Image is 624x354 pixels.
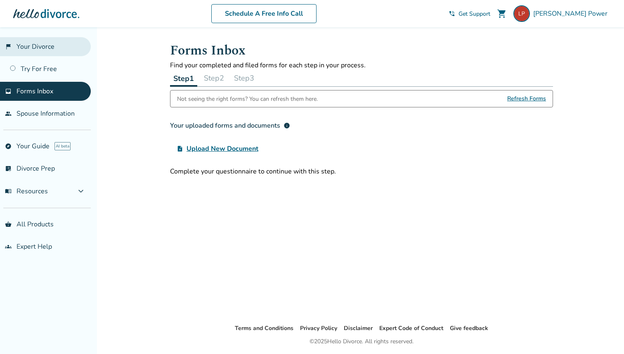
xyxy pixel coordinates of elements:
[5,143,12,150] span: explore
[300,324,337,332] a: Privacy Policy
[170,70,197,87] button: Step1
[5,187,48,196] span: Resources
[235,324,293,332] a: Terms and Conditions
[5,221,12,228] span: shopping_basket
[513,5,530,22] img: lennypower@icloud.com
[450,323,488,333] li: Give feedback
[5,43,12,50] span: flag_2
[449,10,490,18] a: phone_in_talkGet Support
[177,90,318,107] div: Not seeing the right forms? You can refresh them here.
[201,70,227,86] button: Step2
[459,10,490,18] span: Get Support
[231,70,258,86] button: Step3
[17,87,53,96] span: Forms Inbox
[76,186,86,196] span: expand_more
[533,9,611,18] span: [PERSON_NAME] Power
[170,121,290,131] div: Your uploaded forms and documents
[379,324,443,332] a: Expert Code of Conduct
[170,40,553,61] h1: Forms Inbox
[5,188,12,195] span: menu_book
[187,144,258,154] span: Upload New Document
[497,9,507,19] span: shopping_cart
[5,165,12,172] span: list_alt_check
[54,142,71,150] span: AI beta
[177,145,183,152] span: upload_file
[310,337,414,347] div: © 2025 Hello Divorce. All rights reserved.
[449,10,455,17] span: phone_in_talk
[344,323,373,333] li: Disclaimer
[170,167,553,176] div: Complete your questionnaire to continue with this step.
[507,90,546,107] span: Refresh Forms
[284,122,290,129] span: info
[170,61,553,70] p: Find your completed and filed forms for each step in your process.
[5,110,12,117] span: people
[5,243,12,250] span: groups
[583,314,624,354] iframe: Chat Widget
[5,88,12,95] span: inbox
[211,4,317,23] a: Schedule A Free Info Call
